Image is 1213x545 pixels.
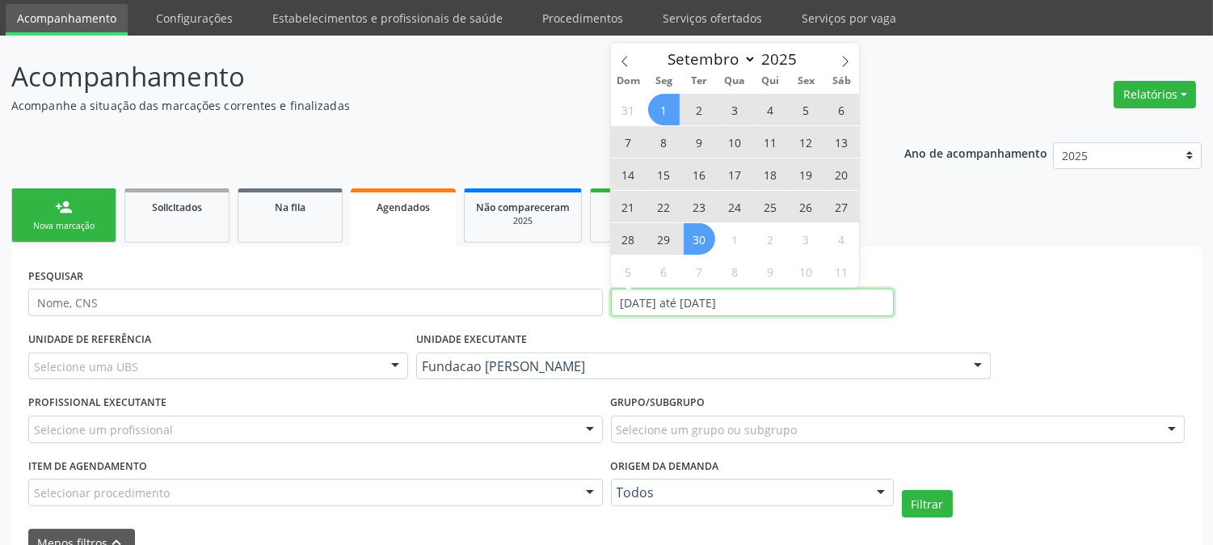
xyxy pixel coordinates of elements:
[613,158,644,190] span: Setembro 14, 2025
[826,94,857,125] span: Setembro 6, 2025
[55,198,73,216] div: person_add
[651,4,773,32] a: Serviços ofertados
[648,126,680,158] span: Setembro 8, 2025
[826,158,857,190] span: Setembro 20, 2025
[275,201,305,214] span: Na fila
[790,126,822,158] span: Setembro 12, 2025
[648,94,680,125] span: Setembro 1, 2025
[647,76,682,87] span: Seg
[755,256,786,287] span: Outubro 9, 2025
[613,94,644,125] span: Agosto 31, 2025
[34,484,170,501] span: Selecionar procedimento
[755,191,786,222] span: Setembro 25, 2025
[719,223,751,255] span: Outubro 1, 2025
[648,223,680,255] span: Setembro 29, 2025
[826,191,857,222] span: Setembro 27, 2025
[28,454,147,480] label: Item de agendamento
[617,421,798,438] span: Selecione um grupo ou subgrupo
[719,158,751,190] span: Setembro 17, 2025
[756,49,810,70] input: Year
[719,256,751,287] span: Outubro 8, 2025
[755,223,786,255] span: Outubro 2, 2025
[684,158,715,190] span: Setembro 16, 2025
[790,4,908,32] a: Serviços por vaga
[904,142,1047,163] p: Ano de acompanhamento
[613,191,644,222] span: Setembro 21, 2025
[152,201,202,214] span: Solicitados
[1114,81,1196,108] button: Relatórios
[684,126,715,158] span: Setembro 9, 2025
[476,215,570,227] div: 2025
[613,256,644,287] span: Outubro 5, 2025
[719,126,751,158] span: Setembro 10, 2025
[261,4,514,32] a: Estabelecimentos e profissionais de saúde
[377,201,430,214] span: Agendados
[611,76,647,87] span: Dom
[684,223,715,255] span: Setembro 30, 2025
[684,191,715,222] span: Setembro 23, 2025
[718,76,753,87] span: Qua
[755,126,786,158] span: Setembro 11, 2025
[788,76,823,87] span: Sex
[34,421,173,438] span: Selecione um profissional
[602,215,683,227] div: 2025
[823,76,859,87] span: Sáb
[6,4,128,36] a: Acompanhamento
[719,191,751,222] span: Setembro 24, 2025
[684,94,715,125] span: Setembro 2, 2025
[28,327,151,353] label: UNIDADE DE REFERÊNCIA
[719,94,751,125] span: Setembro 3, 2025
[613,126,644,158] span: Setembro 7, 2025
[23,220,104,232] div: Nova marcação
[28,289,603,316] input: Nome, CNS
[611,289,894,316] input: Selecione um intervalo
[611,391,705,416] label: Grupo/Subgrupo
[790,94,822,125] span: Setembro 5, 2025
[826,126,857,158] span: Setembro 13, 2025
[682,76,718,87] span: Ter
[422,358,958,374] span: Fundacao [PERSON_NAME]
[790,223,822,255] span: Outubro 3, 2025
[145,4,244,32] a: Configurações
[11,97,844,114] p: Acompanhe a situação das marcações correntes e finalizadas
[902,490,953,518] button: Filtrar
[790,158,822,190] span: Setembro 19, 2025
[790,191,822,222] span: Setembro 26, 2025
[648,191,680,222] span: Setembro 22, 2025
[648,256,680,287] span: Outubro 6, 2025
[28,264,83,289] label: PESQUISAR
[755,94,786,125] span: Setembro 4, 2025
[611,454,719,480] label: Origem da demanda
[416,327,527,353] label: UNIDADE EXECUTANTE
[648,158,680,190] span: Setembro 15, 2025
[790,256,822,287] span: Outubro 10, 2025
[660,48,757,70] select: Month
[613,223,644,255] span: Setembro 28, 2025
[11,57,844,97] p: Acompanhamento
[755,158,786,190] span: Setembro 18, 2025
[476,201,570,214] span: Não compareceram
[531,4,634,32] a: Procedimentos
[826,256,857,287] span: Outubro 11, 2025
[28,391,166,416] label: PROFISSIONAL EXECUTANTE
[34,358,138,375] span: Selecione uma UBS
[752,76,788,87] span: Qui
[826,223,857,255] span: Outubro 4, 2025
[617,484,861,501] span: Todos
[684,256,715,287] span: Outubro 7, 2025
